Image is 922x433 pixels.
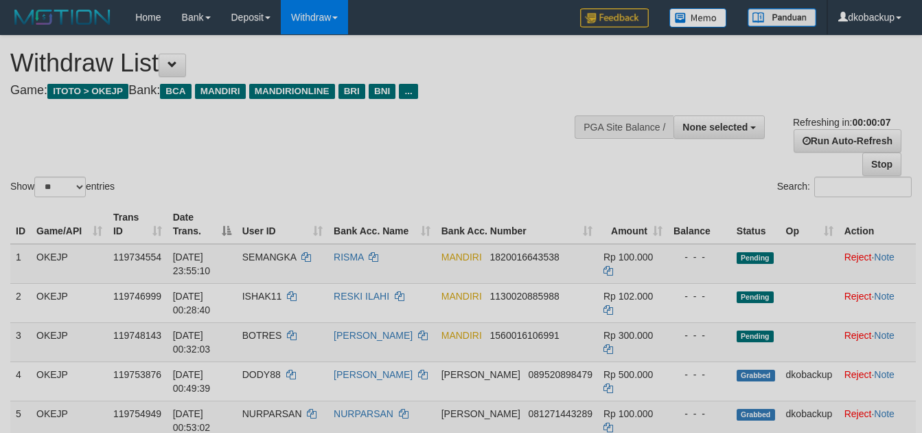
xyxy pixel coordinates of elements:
td: OKEJP [31,283,108,322]
th: Bank Acc. Name: activate to sort column ascending [328,205,436,244]
td: 4 [10,362,31,401]
span: ISHAK11 [242,291,282,302]
a: Reject [844,252,872,263]
td: OKEJP [31,322,108,362]
th: Bank Acc. Number: activate to sort column ascending [436,205,598,244]
span: Rp 300.000 [603,330,653,341]
a: Note [874,408,895,419]
span: Refreshing in: [793,117,890,128]
a: Note [874,291,895,302]
th: Game/API: activate to sort column ascending [31,205,108,244]
td: · [839,244,916,284]
a: NURPARSAN [334,408,393,419]
span: [DATE] 23:55:10 [173,252,211,276]
a: Stop [862,153,901,176]
a: Reject [844,330,872,341]
span: [DATE] 00:53:02 [173,408,211,433]
div: - - - [673,407,726,421]
div: - - - [673,329,726,342]
img: Button%20Memo.svg [669,8,727,27]
span: NURPARSAN [242,408,302,419]
span: 119748143 [113,330,161,341]
a: Note [874,252,895,263]
div: - - - [673,368,726,381]
span: Copy 1130020885988 to clipboard [490,291,560,302]
span: ITOTO > OKEJP [47,84,128,99]
div: - - - [673,250,726,264]
div: - - - [673,289,726,303]
select: Showentries [34,177,86,197]
td: OKEJP [31,362,108,401]
a: [PERSON_NAME] [334,330,413,341]
td: OKEJP [31,244,108,284]
a: Note [874,369,895,380]
span: [DATE] 00:49:39 [173,369,211,394]
span: Copy 081271443289 to clipboard [529,408,592,419]
a: Run Auto-Refresh [794,129,901,153]
td: · [839,322,916,362]
th: Amount: activate to sort column ascending [598,205,668,244]
a: [PERSON_NAME] [334,369,413,380]
a: Reject [844,408,872,419]
span: Rp 102.000 [603,291,653,302]
span: None selected [682,122,748,133]
th: Date Trans.: activate to sort column descending [168,205,237,244]
span: Rp 100.000 [603,252,653,263]
a: RESKI ILAHI [334,291,389,302]
span: Rp 100.000 [603,408,653,419]
a: Reject [844,369,872,380]
h1: Withdraw List [10,49,601,77]
th: Trans ID: activate to sort column ascending [108,205,168,244]
td: 3 [10,322,31,362]
span: 119753876 [113,369,161,380]
img: panduan.png [748,8,816,27]
th: ID [10,205,31,244]
div: PGA Site Balance / [575,115,673,139]
span: Grabbed [737,409,775,421]
span: DODY88 [242,369,281,380]
span: [DATE] 00:28:40 [173,291,211,315]
button: None selected [673,115,765,139]
span: Copy 1820016643538 to clipboard [490,252,560,263]
span: Pending [737,252,774,264]
td: dkobackup [781,362,839,401]
span: Copy 1560016106991 to clipboard [490,330,560,341]
span: Rp 500.000 [603,369,653,380]
label: Show entries [10,177,115,197]
th: Op: activate to sort column ascending [781,205,839,244]
span: 119746999 [113,291,161,302]
th: Status [731,205,781,244]
span: BOTRES [242,330,282,341]
span: [DATE] 00:32:03 [173,330,211,355]
td: · [839,283,916,322]
span: MANDIRIONLINE [249,84,335,99]
td: · [839,362,916,401]
span: Pending [737,331,774,342]
span: ... [399,84,417,99]
span: MANDIRI [195,84,246,99]
h4: Game: Bank: [10,84,601,98]
strong: 00:00:07 [852,117,890,128]
th: Balance [668,205,731,244]
td: 1 [10,244,31,284]
a: Note [874,330,895,341]
img: MOTION_logo.png [10,7,115,27]
span: Grabbed [737,370,775,381]
span: 119754949 [113,408,161,419]
span: BCA [160,84,191,99]
a: Reject [844,291,872,302]
th: Action [839,205,916,244]
label: Search: [777,177,912,197]
span: [PERSON_NAME] [441,408,520,419]
span: BNI [369,84,395,99]
img: Feedback.jpg [580,8,649,27]
span: MANDIRI [441,330,482,341]
a: RISMA [334,252,364,263]
span: Pending [737,291,774,303]
input: Search: [814,177,912,197]
span: MANDIRI [441,252,482,263]
th: User ID: activate to sort column ascending [237,205,328,244]
span: Copy 089520898479 to clipboard [529,369,592,380]
span: [PERSON_NAME] [441,369,520,380]
span: MANDIRI [441,291,482,302]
